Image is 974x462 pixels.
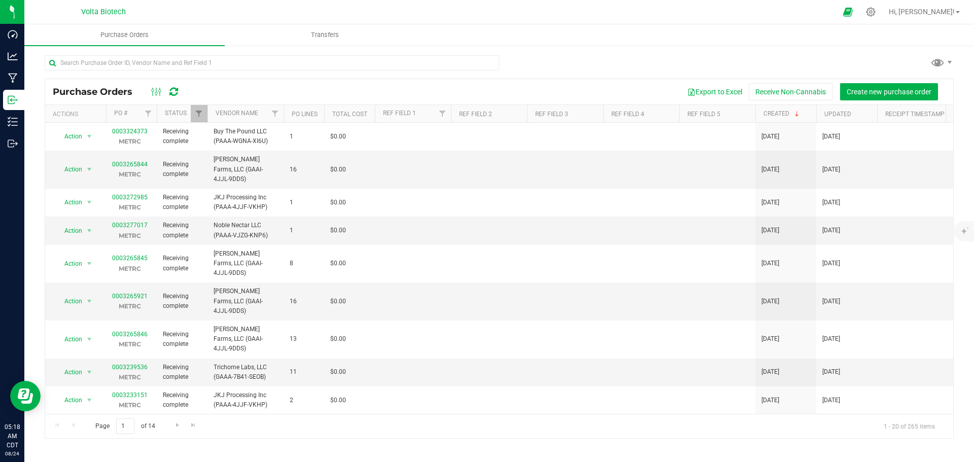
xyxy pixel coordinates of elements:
[10,381,41,411] iframe: Resource center
[459,111,492,118] a: Ref Field 2
[83,332,96,346] span: select
[876,418,943,434] span: 1 - 20 of 265 items
[214,155,277,184] span: [PERSON_NAME] Farms, LLC (GAAI-4JJL-9DDS)
[216,110,258,117] a: Vendor Name
[763,110,801,117] a: Created
[163,292,201,311] span: Receiving complete
[112,161,148,168] a: 0003265844
[8,138,18,149] inline-svg: Outbound
[290,165,318,174] span: 16
[290,367,318,377] span: 11
[112,372,148,382] p: METRC
[383,110,416,117] a: Ref Field 1
[330,226,346,235] span: $0.00
[822,367,840,377] span: [DATE]
[112,392,148,399] a: 0003233151
[535,111,568,118] a: Ref Field 3
[112,264,148,273] p: METRC
[45,55,499,70] input: Search Purchase Order ID, Vendor Name and Ref Field 1
[885,111,945,118] a: Receipt Timestamp
[165,110,187,117] a: Status
[822,226,840,235] span: [DATE]
[83,224,96,238] span: select
[112,222,148,229] a: 0003277017
[330,165,346,174] span: $0.00
[681,83,749,100] button: Export to Excel
[24,24,225,46] a: Purchase Orders
[83,257,96,271] span: select
[822,198,840,207] span: [DATE]
[330,132,346,141] span: $0.00
[186,418,201,432] a: Go to the last page
[214,221,277,240] span: Noble Nectar LLC (PAAA-VJZG-KNP6)
[8,117,18,127] inline-svg: Inventory
[112,293,148,300] a: 0003265921
[290,226,318,235] span: 1
[214,127,277,146] span: Buy The Pound LLC (PAAA-WGNA-XI6U)
[290,334,318,344] span: 13
[112,194,148,201] a: 0003272985
[163,254,201,273] span: Receiving complete
[163,390,201,410] span: Receiving complete
[112,169,148,179] p: METRC
[434,105,451,122] a: Filter
[822,165,840,174] span: [DATE]
[837,2,859,22] span: Open Ecommerce Menu
[5,450,20,457] p: 08/24
[163,193,201,212] span: Receiving complete
[330,198,346,207] span: $0.00
[55,162,83,176] span: Action
[87,30,162,40] span: Purchase Orders
[214,249,277,278] span: [PERSON_NAME] Farms, LLC (GAAI-4JJL-9DDS)
[761,396,779,405] span: [DATE]
[822,334,840,344] span: [DATE]
[83,365,96,379] span: select
[81,8,126,16] span: Volta Biotech
[8,95,18,105] inline-svg: Inbound
[83,393,96,407] span: select
[822,297,840,306] span: [DATE]
[824,111,851,118] a: Updated
[112,400,148,410] p: METRC
[761,367,779,377] span: [DATE]
[290,259,318,268] span: 8
[55,393,83,407] span: Action
[112,331,148,338] a: 0003265846
[83,129,96,144] span: select
[290,132,318,141] span: 1
[332,111,367,118] a: Total Cost
[822,396,840,405] span: [DATE]
[225,24,425,46] a: Transfers
[55,294,83,308] span: Action
[214,390,277,410] span: JKJ Processing Inc (PAAA-4JJF-VKHP)
[761,165,779,174] span: [DATE]
[191,105,207,122] a: Filter
[822,259,840,268] span: [DATE]
[140,105,157,122] a: Filter
[112,231,148,240] p: METRC
[163,330,201,349] span: Receiving complete
[330,259,346,268] span: $0.00
[761,259,779,268] span: [DATE]
[53,111,102,118] div: Actions
[55,129,83,144] span: Action
[290,297,318,306] span: 16
[822,132,840,141] span: [DATE]
[761,297,779,306] span: [DATE]
[330,396,346,405] span: $0.00
[53,86,143,97] span: Purchase Orders
[847,88,931,96] span: Create new purchase order
[112,364,148,371] a: 0003239536
[83,294,96,308] span: select
[330,334,346,344] span: $0.00
[214,193,277,212] span: JKJ Processing Inc (PAAA-4JJF-VKHP)
[55,257,83,271] span: Action
[8,51,18,61] inline-svg: Analytics
[687,111,720,118] a: Ref Field 5
[163,127,201,146] span: Receiving complete
[761,198,779,207] span: [DATE]
[297,30,353,40] span: Transfers
[112,339,148,349] p: METRC
[83,162,96,176] span: select
[761,226,779,235] span: [DATE]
